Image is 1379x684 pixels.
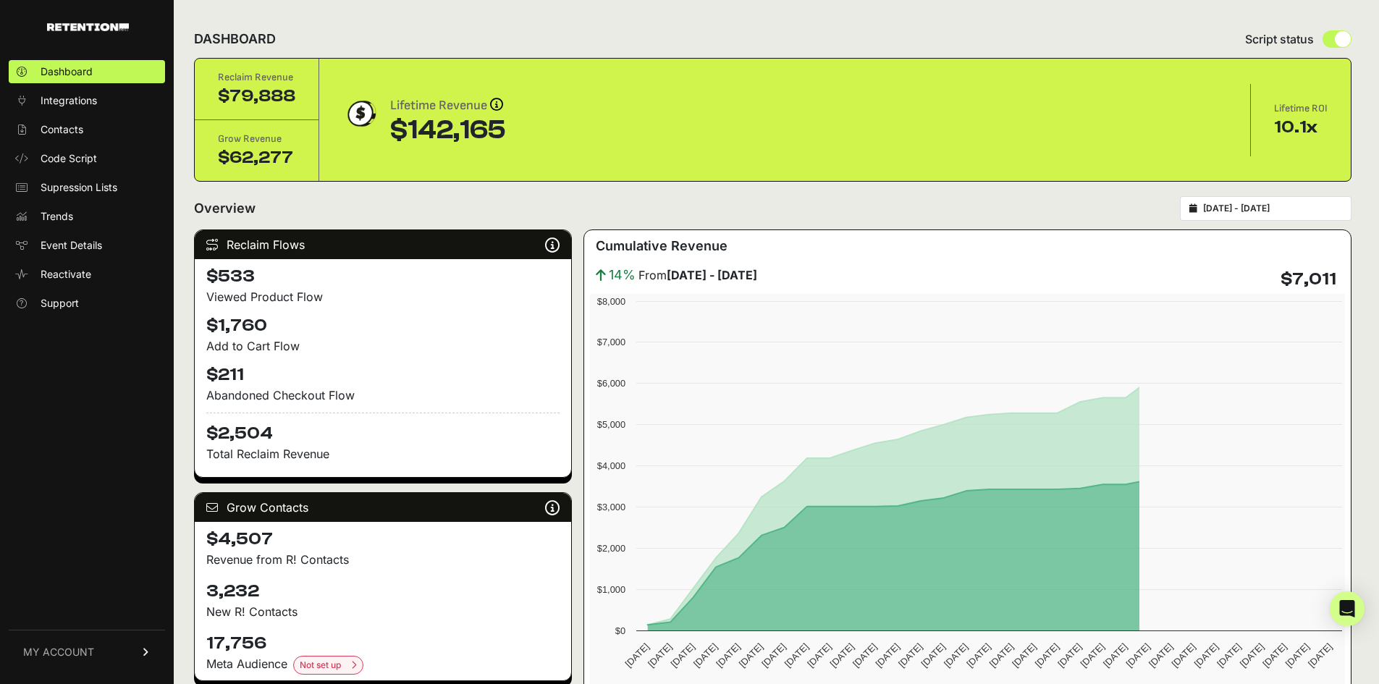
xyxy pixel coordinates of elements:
[390,116,506,145] div: $142,165
[1192,641,1220,670] text: [DATE]
[597,584,625,595] text: $1,000
[1147,641,1175,670] text: [DATE]
[195,230,571,259] div: Reclaim Flows
[1011,641,1039,670] text: [DATE]
[41,238,102,253] span: Event Details
[667,268,757,282] strong: [DATE] - [DATE]
[737,641,765,670] text: [DATE]
[896,641,924,670] text: [DATE]
[206,655,560,675] div: Meta Audience
[390,96,506,116] div: Lifetime Revenue
[9,630,165,674] a: MY ACCOUNT
[206,314,560,337] h4: $1,760
[1055,641,1084,670] text: [DATE]
[9,234,165,257] a: Event Details
[942,641,970,670] text: [DATE]
[218,70,295,85] div: Reclaim Revenue
[1079,641,1107,670] text: [DATE]
[41,64,93,79] span: Dashboard
[851,641,879,670] text: [DATE]
[206,363,560,387] h4: $211
[1274,116,1328,139] div: 10.1x
[1124,641,1152,670] text: [DATE]
[23,645,94,659] span: MY ACCOUNT
[9,89,165,112] a: Integrations
[41,93,97,108] span: Integrations
[691,641,720,670] text: [DATE]
[597,378,625,389] text: $6,000
[760,641,788,670] text: [DATE]
[597,296,625,307] text: $8,000
[1283,641,1312,670] text: [DATE]
[597,543,625,554] text: $2,000
[9,292,165,315] a: Support
[615,625,625,636] text: $0
[206,265,560,288] h4: $533
[9,263,165,286] a: Reactivate
[206,551,560,568] p: Revenue from R! Contacts
[597,419,625,430] text: $5,000
[828,641,856,670] text: [DATE]
[206,632,560,655] h4: 17,756
[596,236,728,256] h3: Cumulative Revenue
[206,288,560,305] div: Viewed Product Flow
[1033,641,1061,670] text: [DATE]
[206,580,560,603] h4: 3,232
[623,641,651,670] text: [DATE]
[919,641,948,670] text: [DATE]
[1306,641,1334,670] text: [DATE]
[218,132,295,146] div: Grow Revenue
[342,96,379,132] img: dollar-coin-05c43ed7efb7bc0c12610022525b4bbbb207c7efeef5aecc26f025e68dcafac9.png
[874,641,902,670] text: [DATE]
[1170,641,1198,670] text: [DATE]
[965,641,993,670] text: [DATE]
[194,29,276,49] h2: DASHBOARD
[987,641,1016,670] text: [DATE]
[1261,641,1289,670] text: [DATE]
[41,209,73,224] span: Trends
[195,493,571,522] div: Grow Contacts
[1330,591,1365,626] div: Open Intercom Messenger
[609,265,636,285] span: 14%
[206,528,560,551] h4: $4,507
[806,641,834,670] text: [DATE]
[218,146,295,169] div: $62,277
[206,413,560,445] h4: $2,504
[714,641,743,670] text: [DATE]
[41,180,117,195] span: Supression Lists
[41,122,83,137] span: Contacts
[47,23,129,31] img: Retention.com
[206,337,560,355] div: Add to Cart Flow
[1101,641,1129,670] text: [DATE]
[9,147,165,170] a: Code Script
[206,387,560,404] div: Abandoned Checkout Flow
[41,267,91,282] span: Reactivate
[206,603,560,620] p: New R! Contacts
[1274,101,1328,116] div: Lifetime ROI
[9,118,165,141] a: Contacts
[9,60,165,83] a: Dashboard
[9,205,165,228] a: Trends
[206,445,560,463] p: Total Reclaim Revenue
[41,151,97,166] span: Code Script
[1238,641,1266,670] text: [DATE]
[597,460,625,471] text: $4,000
[218,85,295,108] div: $79,888
[646,641,674,670] text: [DATE]
[1215,641,1244,670] text: [DATE]
[597,502,625,512] text: $3,000
[638,266,757,284] span: From
[783,641,811,670] text: [DATE]
[41,296,79,311] span: Support
[1281,268,1336,291] h4: $7,011
[597,337,625,347] text: $7,000
[194,198,256,219] h2: Overview
[669,641,697,670] text: [DATE]
[9,176,165,199] a: Supression Lists
[1245,30,1314,48] span: Script status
